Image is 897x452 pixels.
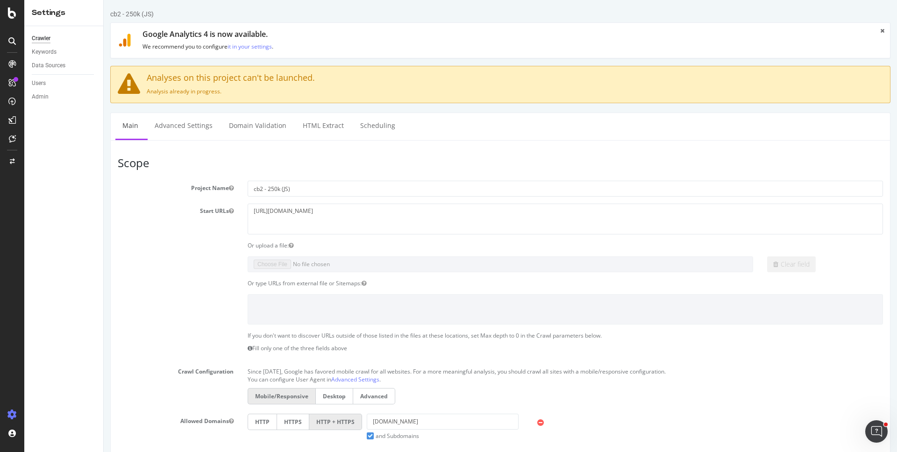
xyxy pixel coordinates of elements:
h1: Google Analytics 4 is now available. [39,30,765,39]
p: Since [DATE], Google has favored mobile crawl for all websites. For a more meaningful analysis, y... [144,364,779,375]
label: Desktop [212,388,249,404]
a: Keywords [32,47,97,57]
label: HTTP [144,414,173,430]
label: Allowed Domains [7,414,137,425]
div: cb2 - 250k (JS) [7,9,50,19]
h3: Scope [14,157,779,169]
a: Scheduling [249,113,299,139]
div: Or type URLs from external file or Sitemaps: [137,279,786,287]
label: HTTP + HTTPS [206,414,258,430]
button: Allowed Domains [125,417,130,425]
div: Crawler [32,34,50,43]
a: Main [12,113,42,139]
img: ga4.9118ffdc1441.svg [14,34,28,47]
a: Crawler [32,34,97,43]
a: Data Sources [32,61,97,71]
p: Analysis already in progress. [14,87,779,95]
p: You can configure User Agent in . [144,375,779,383]
a: Advanced Settings [44,113,116,139]
p: We recommend you to configure . [39,42,765,50]
a: Domain Validation [118,113,190,139]
label: Project Name [7,181,137,192]
h4: Analyses on this project can't be launched. [14,73,779,83]
iframe: Intercom live chat [865,420,888,443]
div: Or upload a file: [137,241,786,249]
label: HTTPS [173,414,206,430]
div: Keywords [32,47,57,57]
div: Data Sources [32,61,65,71]
a: Advanced Settings [228,375,276,383]
label: Mobile/Responsive [144,388,212,404]
div: Admin [32,92,49,102]
textarea: [URL][DOMAIN_NAME] [144,204,779,234]
label: and Subdomains [263,432,315,440]
label: Advanced [249,388,292,404]
label: Start URLs [7,204,137,215]
a: Users [32,78,97,88]
p: If you don't want to discover URLs outside of those listed in the files at these locations, set M... [144,332,779,339]
button: Start URLs [125,207,130,215]
label: Crawl Configuration [7,364,137,375]
div: Settings [32,7,96,18]
button: Project Name [125,184,130,192]
p: Fill only one of the three fields above [144,344,779,352]
a: HTML Extract [192,113,247,139]
a: Admin [32,92,97,102]
div: Users [32,78,46,88]
a: it in your settings [124,42,168,50]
